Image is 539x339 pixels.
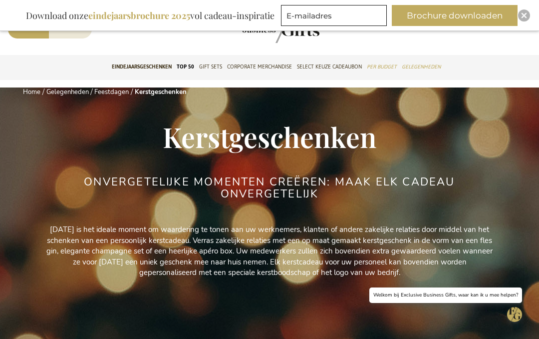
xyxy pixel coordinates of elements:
img: Close [521,12,527,18]
span: Corporate Merchandise [227,61,292,72]
a: Corporate Merchandise [227,55,292,80]
a: Gift Sets [199,55,222,80]
a: Gelegenheden [46,87,89,96]
a: Home [23,87,40,96]
button: Brochure downloaden [392,5,518,26]
form: marketing offers and promotions [281,5,390,29]
a: Eindejaarsgeschenken [112,55,172,80]
h2: ONVERGETELIJKE MOMENTEN CREËREN: MAAK ELK CADEAU ONVERGETELIJK [82,176,457,200]
a: Select Keuze Cadeaubon [297,55,362,80]
div: Download onze vol cadeau-inspiratie [21,5,279,26]
strong: Kerstgeschenken [135,87,187,96]
span: Gift Sets [199,61,222,72]
span: Eindejaarsgeschenken [112,61,172,72]
a: Per Budget [367,55,397,80]
p: [DATE] is het ideale moment om waardering te tonen aan uw werknemers, klanten of andere zakelijke... [45,224,494,278]
span: Gelegenheden [402,61,441,72]
input: E-mailadres [281,5,387,26]
span: Select Keuze Cadeaubon [297,61,362,72]
b: eindejaarsbrochure 2025 [88,9,190,21]
span: Per Budget [367,61,397,72]
div: Close [518,9,530,21]
a: Gelegenheden [402,55,441,80]
span: Kerstgeschenken [163,118,376,155]
a: Feestdagen [94,87,129,96]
